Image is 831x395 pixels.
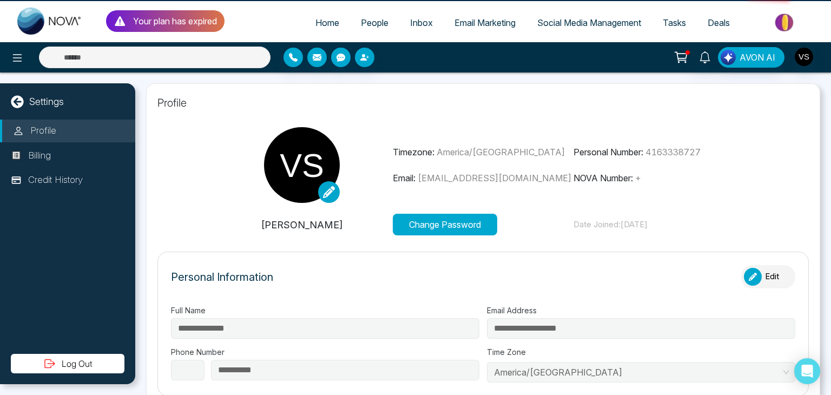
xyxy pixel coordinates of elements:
span: America/Toronto [494,364,788,380]
p: Profile [30,124,56,138]
span: Tasks [663,17,686,28]
img: User Avatar [795,48,813,66]
span: Email Marketing [454,17,516,28]
a: Home [305,12,350,33]
span: People [361,17,388,28]
img: Market-place.gif [746,10,825,35]
p: Settings [29,94,64,109]
label: Email Address [487,305,795,316]
span: Home [315,17,339,28]
label: Phone Number [171,346,479,358]
p: Personal Information [171,269,273,285]
button: AVON AI [718,47,784,68]
img: Lead Flow [721,50,736,65]
p: Email: [393,172,574,185]
a: People [350,12,399,33]
button: Change Password [393,214,497,235]
span: Deals [708,17,730,28]
span: 4163338727 [645,147,701,157]
p: [PERSON_NAME] [212,218,393,232]
span: + [635,173,641,183]
a: Social Media Management [526,12,652,33]
div: Open Intercom Messenger [794,358,820,384]
a: Email Marketing [444,12,526,33]
p: Date Joined: [DATE] [573,219,755,231]
p: Billing [28,149,51,163]
p: Credit History [28,173,83,187]
label: Time Zone [487,346,795,358]
a: Tasks [652,12,697,33]
span: [EMAIL_ADDRESS][DOMAIN_NAME] [418,173,571,183]
a: Deals [697,12,741,33]
p: Personal Number: [573,146,755,159]
span: Inbox [410,17,433,28]
label: Full Name [171,305,479,316]
button: Log Out [11,354,124,373]
span: America/[GEOGRAPHIC_DATA] [437,147,565,157]
span: AVON AI [740,51,775,64]
a: Inbox [399,12,444,33]
p: Your plan has expired [133,15,217,28]
p: NOVA Number: [573,172,755,185]
span: Social Media Management [537,17,641,28]
button: Edit [741,265,795,288]
p: Profile [157,95,809,111]
img: Nova CRM Logo [17,8,82,35]
p: Timezone: [393,146,574,159]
